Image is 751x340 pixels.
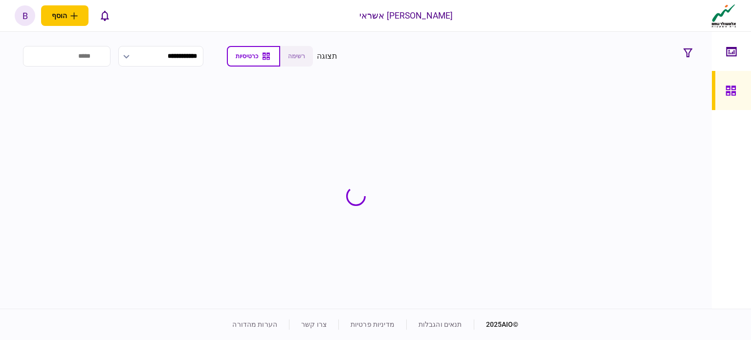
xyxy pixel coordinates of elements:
[15,5,35,26] button: b
[301,320,327,328] a: צרו קשר
[351,320,395,328] a: מדיניות פרטיות
[236,53,258,60] span: כרטיסיות
[280,46,313,67] button: רשימה
[41,5,88,26] button: פתח תפריט להוספת לקוח
[474,319,519,330] div: © 2025 AIO
[419,320,462,328] a: תנאים והגבלות
[94,5,115,26] button: פתח רשימת התראות
[288,53,305,60] span: רשימה
[317,50,338,62] div: תצוגה
[232,320,277,328] a: הערות מהדורה
[227,46,280,67] button: כרטיסיות
[359,9,453,22] div: [PERSON_NAME] אשראי
[709,3,738,28] img: client company logo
